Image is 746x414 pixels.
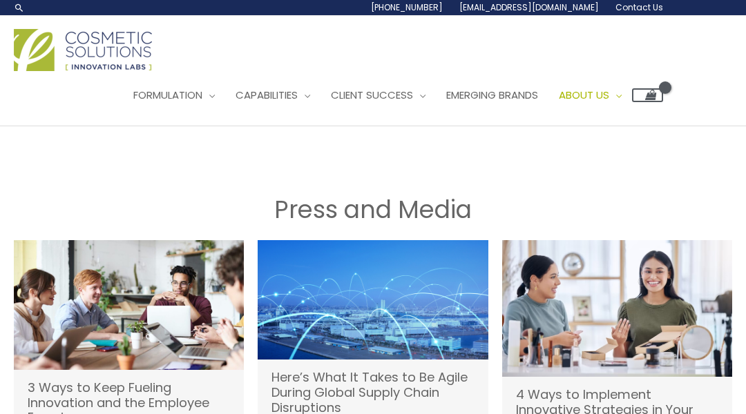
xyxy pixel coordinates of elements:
[225,75,321,116] a: Capabilities
[559,88,609,102] span: About Us
[459,1,599,13] span: [EMAIL_ADDRESS][DOMAIN_NAME]
[14,29,152,71] img: Cosmetic Solutions Logo
[321,75,436,116] a: Client Success
[371,1,443,13] span: [PHONE_NUMBER]
[14,240,244,369] img: 3 Ways to Keep Fueling Innovation and the Employee Experience
[14,2,25,13] a: Search icon link
[133,88,202,102] span: Formulation
[331,88,413,102] span: Client Success
[113,75,663,116] nav: Site Navigation
[446,88,538,102] span: Emerging Brands
[548,75,632,116] a: About Us
[236,88,298,102] span: Capabilities
[615,1,663,13] span: Contact Us
[436,75,548,116] a: Emerging Brands
[14,193,732,226] h1: Press and Media
[123,75,225,116] a: Formulation
[632,88,663,102] a: View Shopping Cart, empty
